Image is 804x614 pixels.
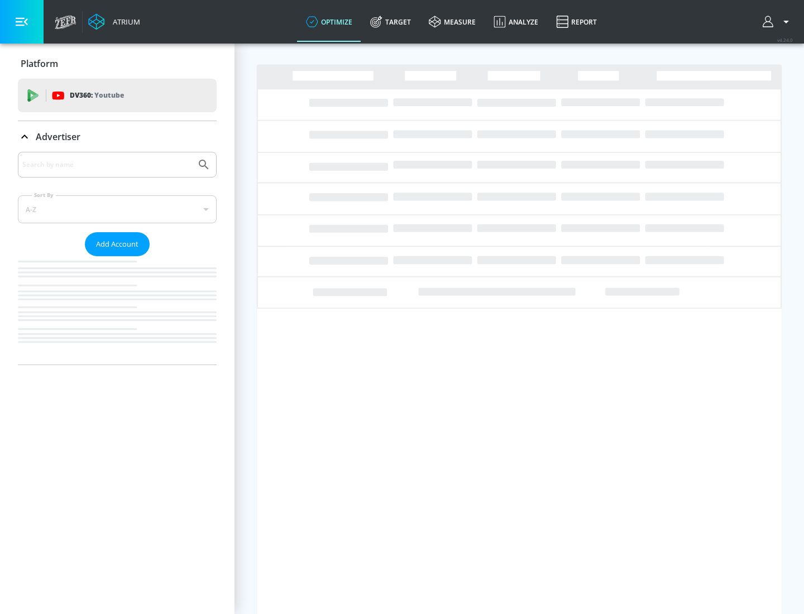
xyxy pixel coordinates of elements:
a: Atrium [88,13,140,30]
button: Add Account [85,232,150,256]
span: v 4.24.0 [777,37,793,43]
div: DV360: Youtube [18,79,217,112]
span: Add Account [96,238,138,251]
label: Sort By [32,191,56,199]
div: Platform [18,48,217,79]
p: DV360: [70,89,124,102]
div: Advertiser [18,152,217,364]
nav: list of Advertiser [18,256,217,364]
a: optimize [297,2,361,42]
a: Report [547,2,606,42]
a: measure [420,2,485,42]
input: Search by name [22,157,192,172]
p: Advertiser [36,131,80,143]
div: Atrium [108,17,140,27]
div: Advertiser [18,121,217,152]
a: Analyze [485,2,547,42]
p: Youtube [94,89,124,101]
a: Target [361,2,420,42]
p: Platform [21,57,58,70]
div: A-Z [18,195,217,223]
